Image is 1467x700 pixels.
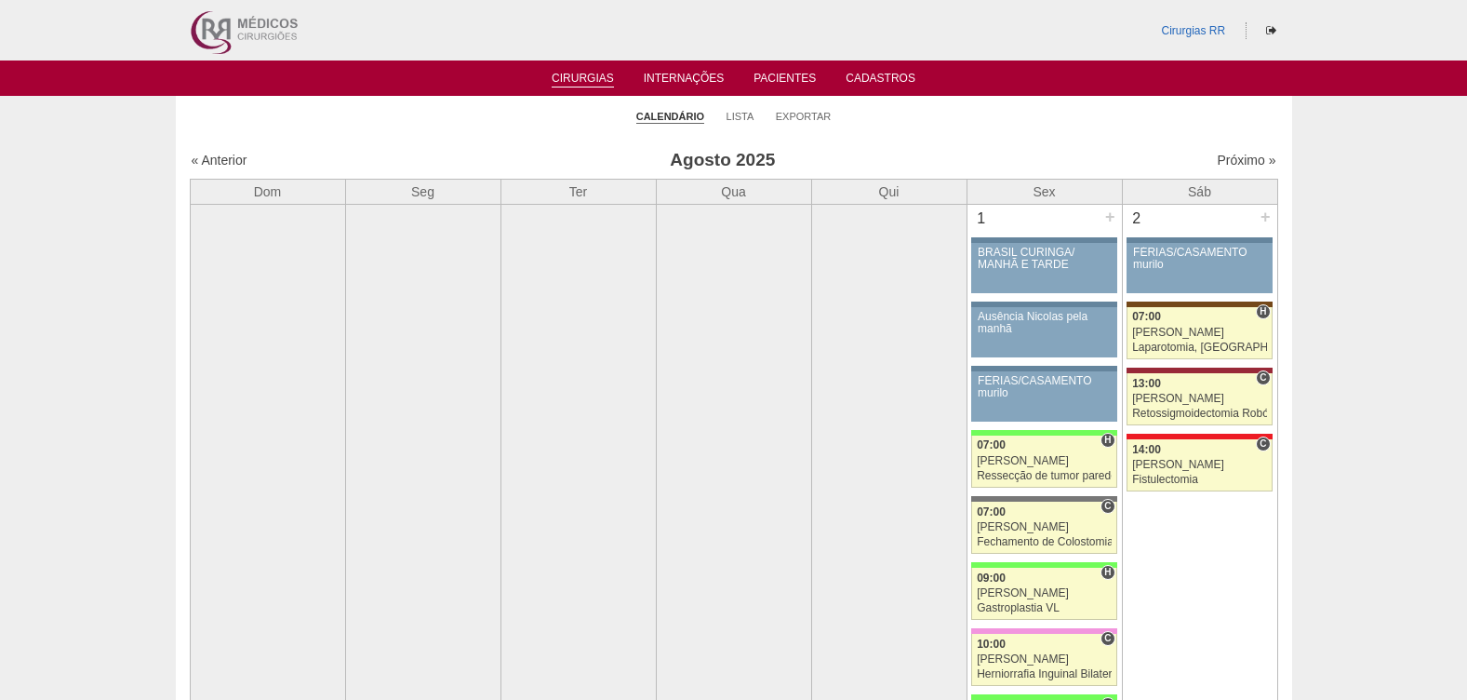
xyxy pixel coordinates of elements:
[1256,370,1270,385] span: Consultório
[978,375,1111,399] div: FÉRIAS/CASAMENTO murilo
[1132,459,1267,471] div: [PERSON_NAME]
[1127,373,1272,425] a: C 13:00 [PERSON_NAME] Retossigmoidectomia Robótica
[971,634,1116,686] a: C 10:00 [PERSON_NAME] Herniorrafia Inguinal Bilateral
[977,638,1006,651] span: 10:00
[500,179,656,204] th: Ter
[971,237,1116,243] div: Key: Aviso
[754,72,816,90] a: Pacientes
[977,653,1112,666] div: [PERSON_NAME]
[978,311,1111,335] div: Ausência Nicolas pela manhã
[977,668,1112,680] div: Herniorrafia Inguinal Bilateral
[971,628,1116,634] div: Key: Albert Einstein
[1256,304,1270,319] span: Hospital
[1100,499,1114,514] span: Consultório
[978,247,1111,271] div: BRASIL CURINGA/ MANHÃ E TARDE
[1122,179,1277,204] th: Sáb
[971,502,1116,554] a: C 07:00 [PERSON_NAME] Fechamento de Colostomia ou Enterostomia
[1127,237,1272,243] div: Key: Aviso
[451,147,994,174] h3: Agosto 2025
[846,72,915,90] a: Cadastros
[971,366,1116,371] div: Key: Aviso
[190,179,345,204] th: Dom
[971,568,1116,620] a: H 09:00 [PERSON_NAME] Gastroplastia VL
[345,179,500,204] th: Seg
[1132,393,1267,405] div: [PERSON_NAME]
[1217,153,1275,168] a: Próximo »
[727,110,754,123] a: Lista
[1100,565,1114,580] span: Hospital
[977,572,1006,585] span: 09:00
[977,438,1006,451] span: 07:00
[967,179,1122,204] th: Sex
[1132,327,1267,339] div: [PERSON_NAME]
[636,110,704,124] a: Calendário
[1132,408,1267,420] div: Retossigmoidectomia Robótica
[776,110,832,123] a: Exportar
[1132,342,1267,354] div: Laparotomia, [GEOGRAPHIC_DATA], Drenagem, Bridas
[971,430,1116,436] div: Key: Brasil
[1161,24,1225,37] a: Cirurgias RR
[971,302,1116,307] div: Key: Aviso
[977,521,1112,533] div: [PERSON_NAME]
[1132,377,1161,390] span: 13:00
[1123,205,1152,233] div: 2
[977,505,1006,518] span: 07:00
[192,153,247,168] a: « Anterior
[1127,307,1272,359] a: H 07:00 [PERSON_NAME] Laparotomia, [GEOGRAPHIC_DATA], Drenagem, Bridas
[1266,25,1276,36] i: Sair
[977,455,1112,467] div: [PERSON_NAME]
[1127,368,1272,373] div: Key: Sírio Libanês
[1127,434,1272,439] div: Key: Assunção
[1132,310,1161,323] span: 07:00
[656,179,811,204] th: Qua
[1100,631,1114,646] span: Consultório
[977,602,1112,614] div: Gastroplastia VL
[1127,439,1272,491] a: C 14:00 [PERSON_NAME] Fistulectomia
[977,587,1112,599] div: [PERSON_NAME]
[1100,433,1114,448] span: Hospital
[977,470,1112,482] div: Ressecção de tumor parede abdominal pélvica
[971,307,1116,357] a: Ausência Nicolas pela manhã
[1102,205,1118,229] div: +
[1256,437,1270,451] span: Consultório
[1132,474,1267,486] div: Fistulectomia
[971,496,1116,502] div: Key: Santa Catarina
[1127,302,1272,307] div: Key: Santa Joana
[967,205,996,233] div: 1
[811,179,967,204] th: Qui
[1127,243,1272,293] a: FÉRIAS/CASAMENTO murilo
[1133,247,1266,271] div: FÉRIAS/CASAMENTO murilo
[1132,443,1161,456] span: 14:00
[644,72,725,90] a: Internações
[1258,205,1274,229] div: +
[552,72,614,87] a: Cirurgias
[971,371,1116,422] a: FÉRIAS/CASAMENTO murilo
[971,562,1116,568] div: Key: Brasil
[971,243,1116,293] a: BRASIL CURINGA/ MANHÃ E TARDE
[977,536,1112,548] div: Fechamento de Colostomia ou Enterostomia
[971,694,1116,700] div: Key: Brasil
[971,436,1116,488] a: H 07:00 [PERSON_NAME] Ressecção de tumor parede abdominal pélvica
